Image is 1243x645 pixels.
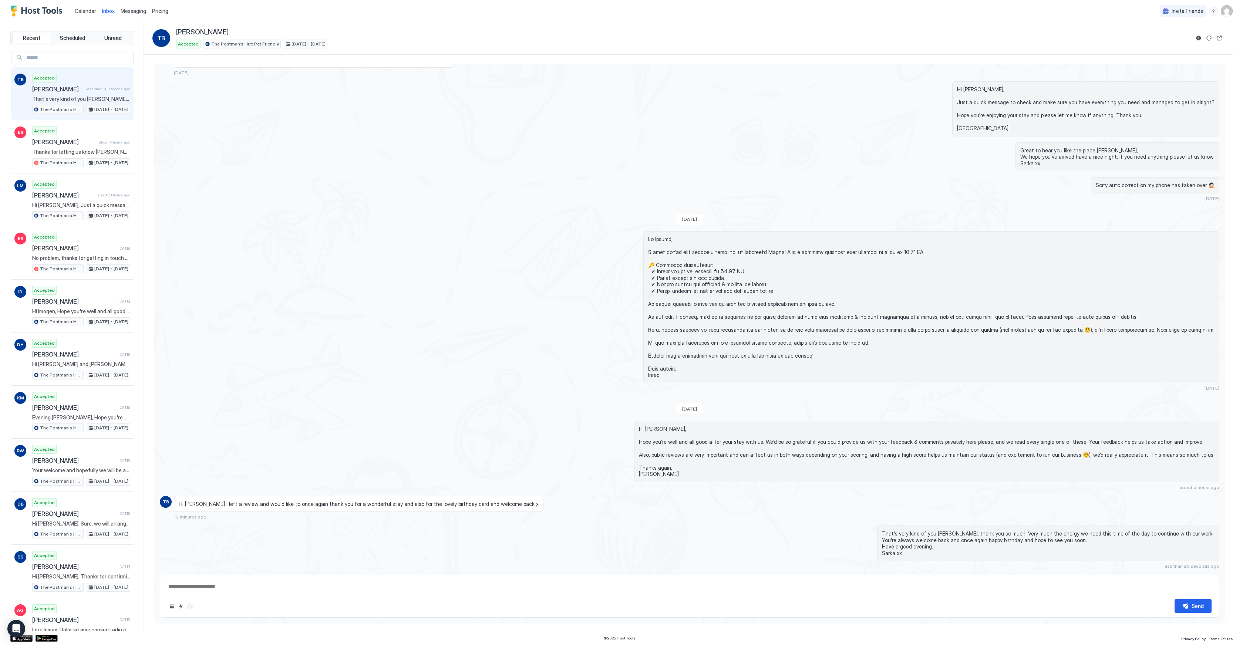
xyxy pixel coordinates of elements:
[174,70,189,75] span: [DATE]
[163,499,169,505] span: TB
[17,341,24,348] span: DH
[1096,182,1215,189] span: Sorry auto correct on my phone has taken over 🤦🏻
[1192,602,1204,610] div: Send
[152,8,168,14] span: Pricing
[1205,196,1219,201] span: [DATE]
[1221,5,1233,17] div: User profile
[86,87,130,91] span: less than 20 seconds ago
[40,372,82,378] span: The Postman's Hut: Pet Friendly
[104,35,122,41] span: Unread
[179,501,539,507] span: Hi [PERSON_NAME] I left a review and would like to once again thank you for a wonderful stay and ...
[97,193,130,197] span: about 23 hours ago
[10,635,33,642] a: App Store
[94,106,128,113] span: [DATE] - [DATE]
[32,414,130,421] span: Evening [PERSON_NAME], Hope you're well and had a nice weekend. Sorry to bother you but if you ha...
[32,244,115,252] span: [PERSON_NAME]
[34,393,55,400] span: Accepted
[40,159,82,166] span: The Postman's Hut: Pet Friendly
[93,33,132,43] button: Unread
[1181,634,1206,642] a: Privacy Policy
[10,31,134,45] div: tab-group
[32,510,115,517] span: [PERSON_NAME]
[34,128,55,134] span: Accepted
[18,235,23,242] span: ES
[1215,34,1224,43] button: Open reservation
[17,501,24,507] span: DB
[32,404,115,411] span: [PERSON_NAME]
[32,192,94,199] span: [PERSON_NAME]
[1180,484,1219,490] span: about 5 hours ago
[34,75,55,81] span: Accepted
[174,514,206,520] span: 13 minutes ago
[118,299,130,304] span: [DATE]
[94,212,128,219] span: [DATE] - [DATE]
[32,255,130,261] span: No problem, thanks for getting in touch and have a great evening. Sarka xx
[1209,636,1233,641] span: Terms Of Use
[34,181,55,188] span: Accepted
[94,584,128,591] span: [DATE] - [DATE]
[12,33,51,43] button: Recent
[168,602,176,611] button: Upload image
[94,372,128,378] span: [DATE] - [DATE]
[75,7,96,15] a: Calendar
[32,308,130,315] span: Hi Imogen, Hope you're well and all good after your stay with us. We’d be so grateful if you coul...
[882,530,1215,556] span: That's very kind of you [PERSON_NAME], thank you so much! Very much the energy we need this time ...
[94,478,128,484] span: [DATE] - [DATE]
[32,298,115,305] span: [PERSON_NAME]
[34,287,55,294] span: Accepted
[118,458,130,463] span: [DATE]
[94,266,128,272] span: [DATE] - [DATE]
[34,234,55,240] span: Accepted
[94,425,128,431] span: [DATE] - [DATE]
[7,620,25,638] div: Open Intercom Messenger
[157,34,165,43] span: TB
[121,7,146,15] a: Messaging
[639,426,1215,477] span: Hi [PERSON_NAME], Hope you're well and all good after your stay with us. We’d be so grateful if y...
[36,635,58,642] a: Google Play Store
[32,149,130,155] span: Thanks for letting us know [PERSON_NAME] & noted 😊
[32,573,130,580] span: Hi [PERSON_NAME], Thanks for confirming regarding beds, this is noted. If you have any other ques...
[18,129,23,136] span: ES
[102,8,115,14] span: Inbox
[32,85,83,93] span: [PERSON_NAME]
[40,425,82,431] span: The Postman's Hut: Pet Friendly
[40,584,82,591] span: The Postman's Hut: Pet Friendly
[40,318,82,325] span: The Postman's Hut: Pet Friendly
[1194,34,1203,43] button: Reservation information
[176,602,185,611] button: Quick reply
[118,564,130,569] span: [DATE]
[32,520,130,527] span: Hi [PERSON_NAME], Sure, we will arrange for the beds accordingly. Thank you. Sarka xx
[1181,636,1206,641] span: Privacy Policy
[99,140,130,145] span: about 4 hours ago
[118,352,130,357] span: [DATE]
[40,266,82,272] span: The Postman's Hut: Pet Friendly
[34,446,55,453] span: Accepted
[682,406,697,412] span: [DATE]
[603,636,636,641] span: © 2025 Host Tools
[176,28,229,37] span: [PERSON_NAME]
[32,361,130,368] span: Hi [PERSON_NAME] and [PERSON_NAME], Thanks for confirming regarding the beds/bedrooms and noted. ...
[118,617,130,622] span: [DATE]
[32,457,115,464] span: [PERSON_NAME]
[34,605,55,612] span: Accepted
[1209,7,1218,16] div: menu
[40,478,82,484] span: The Postman's Hut: Pet Friendly
[118,405,130,410] span: [DATE]
[34,340,55,347] span: Accepted
[75,8,96,14] span: Calendar
[178,41,199,47] span: Accepted
[32,96,130,102] span: That's very kind of you [PERSON_NAME], thank you so much! Very much the energy we need this time ...
[53,33,92,43] button: Scheduled
[17,607,24,614] span: AG
[1020,147,1215,167] span: Great to hear you like the place [PERSON_NAME], We hope you’ve arrived have a nice night. If you ...
[23,35,40,41] span: Recent
[17,554,23,560] span: SS
[94,318,128,325] span: [DATE] - [DATE]
[10,6,66,17] a: Host Tools Logo
[292,41,326,47] span: [DATE] - [DATE]
[40,212,82,219] span: The Postman's Hut: Pet Friendly
[23,51,133,64] input: Input Field
[32,616,115,624] span: [PERSON_NAME]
